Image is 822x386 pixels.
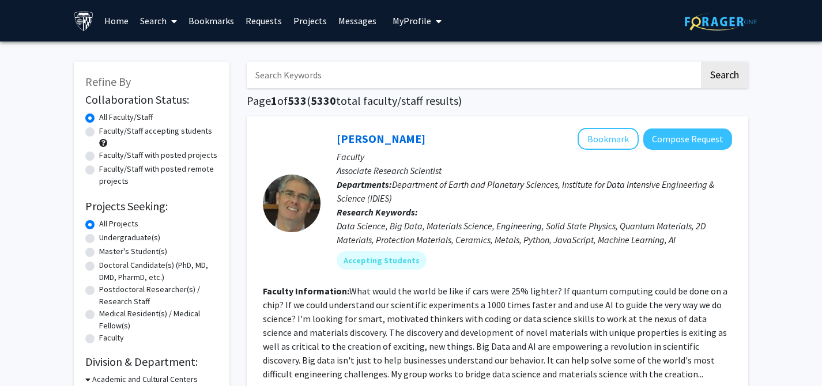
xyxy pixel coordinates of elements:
[85,93,218,107] h2: Collaboration Status:
[337,251,427,270] mat-chip: Accepting Students
[643,128,732,150] button: Compose Request to David Elbert
[85,199,218,213] h2: Projects Seeking:
[134,1,183,41] a: Search
[99,232,160,244] label: Undergraduate(s)
[701,62,748,88] button: Search
[99,149,217,161] label: Faculty/Staff with posted projects
[263,285,349,297] b: Faculty Information:
[288,93,307,108] span: 533
[247,94,748,108] h1: Page of ( total faculty/staff results)
[337,164,732,177] p: Associate Research Scientist
[578,128,639,150] button: Add David Elbert to Bookmarks
[685,13,757,31] img: ForagerOne Logo
[393,15,431,27] span: My Profile
[288,1,333,41] a: Projects
[263,285,727,380] fg-read-more: What would the world be like if cars were 25% lighter? If quantum computing could be done on a ch...
[99,332,124,344] label: Faculty
[333,1,382,41] a: Messages
[92,373,198,385] h3: Academic and Cultural Centers
[9,334,49,377] iframe: Chat
[99,283,218,308] label: Postdoctoral Researcher(s) / Research Staff
[337,131,425,146] a: [PERSON_NAME]
[99,259,218,283] label: Doctoral Candidate(s) (PhD, MD, DMD, PharmD, etc.)
[183,1,240,41] a: Bookmarks
[99,125,212,137] label: Faculty/Staff accepting students
[99,163,218,187] label: Faculty/Staff with posted remote projects
[337,150,732,164] p: Faculty
[99,245,167,258] label: Master's Student(s)
[337,219,732,247] div: Data Science, Big Data, Materials Science, Engineering, Solid State Physics, Quantum Materials, 2...
[271,93,277,108] span: 1
[240,1,288,41] a: Requests
[247,62,699,88] input: Search Keywords
[311,93,336,108] span: 5330
[337,179,714,204] span: Department of Earth and Planetary Sciences, Institute for Data Intensive Engineering & Science (I...
[99,1,134,41] a: Home
[74,11,94,31] img: Johns Hopkins University Logo
[85,355,218,369] h2: Division & Department:
[99,218,138,230] label: All Projects
[337,179,392,190] b: Departments:
[85,74,131,89] span: Refine By
[337,206,418,218] b: Research Keywords:
[99,308,218,332] label: Medical Resident(s) / Medical Fellow(s)
[99,111,153,123] label: All Faculty/Staff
